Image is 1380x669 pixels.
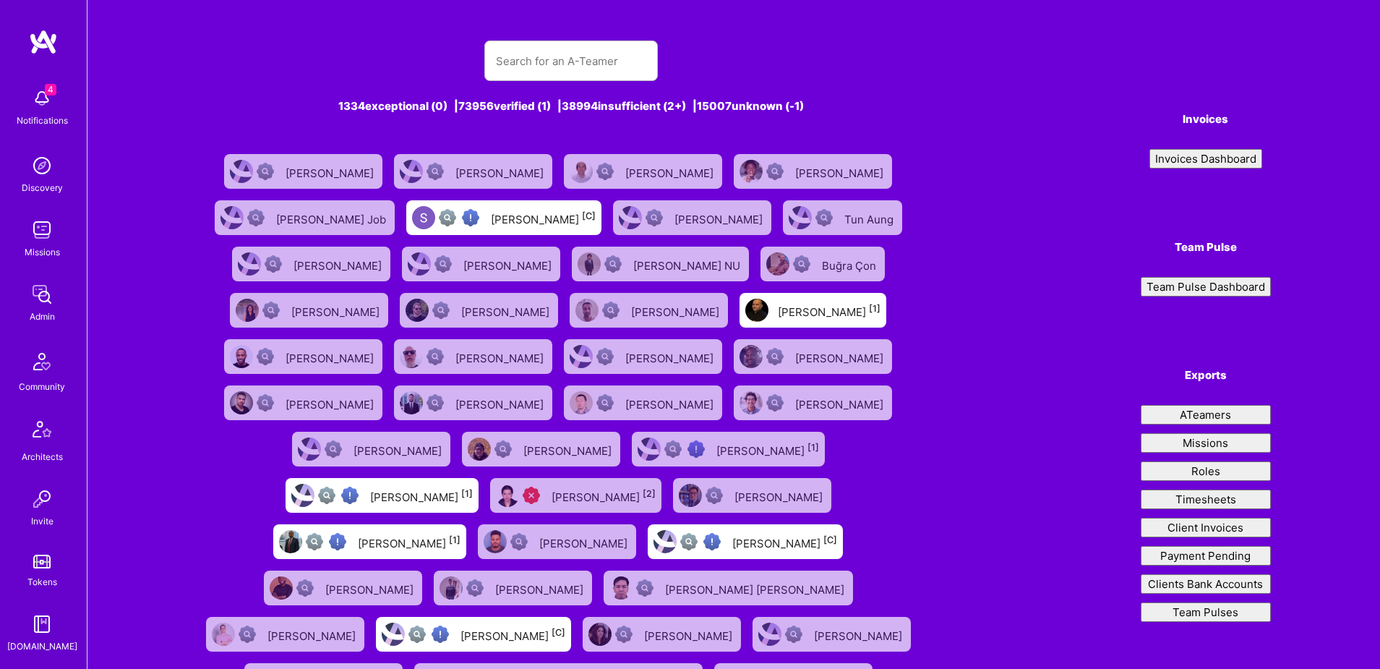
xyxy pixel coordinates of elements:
img: User Avatar [270,576,293,600]
a: User AvatarNot Scrubbed[PERSON_NAME] [200,611,370,657]
div: [PERSON_NAME] [795,393,886,412]
img: Not Scrubbed [296,579,314,597]
div: [PERSON_NAME] [PERSON_NAME] [665,579,847,597]
div: [PERSON_NAME] [455,162,547,181]
div: [PERSON_NAME] [286,162,377,181]
img: User Avatar [758,623,781,646]
img: Not Scrubbed [596,163,614,180]
a: User AvatarNot Scrubbed[PERSON_NAME] [728,333,898,380]
sup: [1] [807,442,819,453]
img: Not Scrubbed [815,209,833,226]
img: User Avatar [382,623,405,646]
div: [PERSON_NAME] [267,625,359,644]
img: Not Scrubbed [706,487,723,504]
div: [PERSON_NAME] [674,208,766,227]
a: User AvatarNot Scrubbed[PERSON_NAME] [564,287,734,333]
div: [PERSON_NAME] [625,393,716,412]
img: Not Scrubbed [793,255,810,273]
a: User AvatarNot Scrubbed[PERSON_NAME] [728,380,898,426]
img: User Avatar [638,438,661,461]
div: [PERSON_NAME] Job [276,208,389,227]
input: Search for an A-Teamer [496,43,646,80]
img: Not Scrubbed [636,579,653,597]
a: User Avatar[PERSON_NAME][1] [734,287,892,333]
img: Architects [25,414,59,449]
img: User Avatar [679,484,702,507]
sup: [1] [869,303,880,314]
img: tokens [33,555,51,568]
img: Not Scrubbed [427,394,444,412]
img: Not Scrubbed [510,533,528,550]
sup: [C] [552,627,565,638]
img: Not Scrubbed [427,163,444,180]
img: Invite [27,485,56,514]
div: [PERSON_NAME] [286,347,377,366]
img: User Avatar [653,530,677,553]
a: User AvatarNot Scrubbed[PERSON_NAME] [226,241,396,287]
img: User Avatar [578,252,601,276]
img: High Potential User [687,440,705,458]
div: [PERSON_NAME] [552,486,656,505]
img: User Avatar [575,299,599,322]
img: Not Scrubbed [604,255,622,273]
div: Discovery [22,180,63,195]
img: Not Scrubbed [646,209,663,226]
a: User AvatarNot Scrubbed[PERSON_NAME] [667,472,837,519]
div: [PERSON_NAME] [778,301,880,320]
a: User AvatarNot Scrubbed[PERSON_NAME] [558,148,728,195]
img: Not fully vetted [408,626,426,643]
img: User Avatar [212,623,235,646]
h4: Invoices [1141,113,1271,126]
img: Not Scrubbed [257,163,274,180]
button: ATeamers [1141,405,1271,425]
a: User AvatarNot Scrubbed[PERSON_NAME] [396,241,566,287]
button: Roles [1141,461,1271,481]
a: Invoices Dashboard [1141,149,1271,169]
div: [PERSON_NAME] [539,532,630,551]
div: Notifications [17,113,68,128]
div: [PERSON_NAME] [734,486,826,505]
img: User Avatar [468,438,491,461]
img: Not Scrubbed [785,626,802,643]
a: User AvatarNot Scrubbed[PERSON_NAME] Job [209,195,400,241]
div: [PERSON_NAME] [370,486,473,505]
img: User Avatar [609,576,633,600]
img: Not Scrubbed [766,394,784,412]
a: User AvatarNot Scrubbed[PERSON_NAME] [258,565,428,611]
sup: [2] [643,488,656,499]
a: User AvatarNot Scrubbed[PERSON_NAME] [218,333,388,380]
img: User Avatar [570,160,593,183]
h4: Exports [1141,369,1271,382]
img: Not Scrubbed [766,163,784,180]
span: 4 [45,84,56,95]
img: Not Scrubbed [432,302,450,319]
div: 1334 exceptional (0) | 73956 verified (1) | 38994 insufficient (2+) | 15007 unknown (-1) [197,98,944,114]
img: teamwork [27,216,56,244]
div: Tokens [27,574,57,589]
img: User Avatar [298,438,321,461]
img: User Avatar [236,299,259,322]
div: [PERSON_NAME] [732,532,837,551]
a: User AvatarNot Scrubbed[PERSON_NAME] [388,380,558,426]
img: Not Scrubbed [239,626,256,643]
img: User Avatar [400,345,423,368]
a: User AvatarNot ScrubbedTun Aung [777,195,908,241]
a: User AvatarNot Scrubbed[PERSON_NAME] [286,426,456,472]
div: [PERSON_NAME] [644,625,735,644]
a: User AvatarNot Scrubbed[PERSON_NAME] [224,287,394,333]
img: User Avatar [220,206,244,229]
div: Missions [25,244,60,260]
img: Not Scrubbed [615,626,633,643]
a: User AvatarNot Scrubbed[PERSON_NAME] [218,380,388,426]
div: [PERSON_NAME] [460,625,565,644]
img: Not Scrubbed [596,394,614,412]
a: User AvatarNot Scrubbed[PERSON_NAME] [394,287,564,333]
img: Not Scrubbed [257,348,274,365]
a: User AvatarNot Scrubbed[PERSON_NAME] [388,333,558,380]
img: admin teamwork [27,280,56,309]
a: User AvatarNot Scrubbed[PERSON_NAME] [558,333,728,380]
div: [PERSON_NAME] [491,208,596,227]
img: User Avatar [230,345,253,368]
img: logo [29,29,58,55]
sup: [1] [461,488,473,499]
